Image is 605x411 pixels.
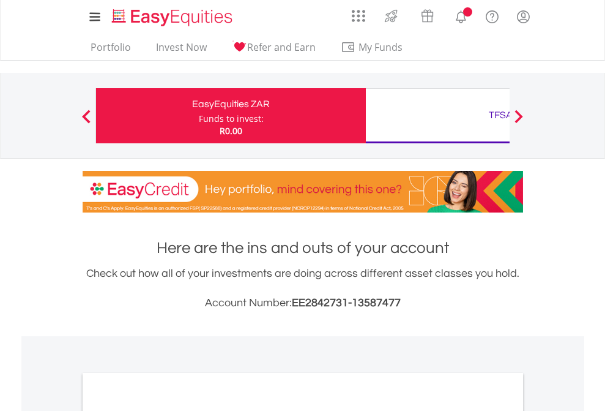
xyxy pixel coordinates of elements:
h3: Account Number: [83,295,523,312]
span: R0.00 [220,125,242,137]
div: Check out how all of your investments are doing across different asset classes you hold. [83,265,523,312]
div: Funds to invest: [199,113,264,125]
a: Home page [107,3,237,28]
h1: Here are the ins and outs of your account [83,237,523,259]
a: Portfolio [86,41,136,60]
a: AppsGrid [344,3,373,23]
span: My Funds [341,39,421,55]
img: thrive-v2.svg [381,6,401,26]
a: FAQ's and Support [477,3,508,28]
img: EasyCredit Promotion Banner [83,171,523,213]
span: EE2842731-13587477 [292,297,401,309]
button: Next [507,116,531,128]
div: EasyEquities ZAR [103,96,358,113]
button: Previous [74,116,98,128]
img: vouchers-v2.svg [417,6,437,26]
a: Vouchers [409,3,445,26]
a: My Profile [508,3,539,30]
a: Refer and Earn [227,41,321,60]
a: Notifications [445,3,477,28]
a: Invest Now [151,41,212,60]
img: grid-menu-icon.svg [352,9,365,23]
img: EasyEquities_Logo.png [109,7,237,28]
span: Refer and Earn [247,40,316,54]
